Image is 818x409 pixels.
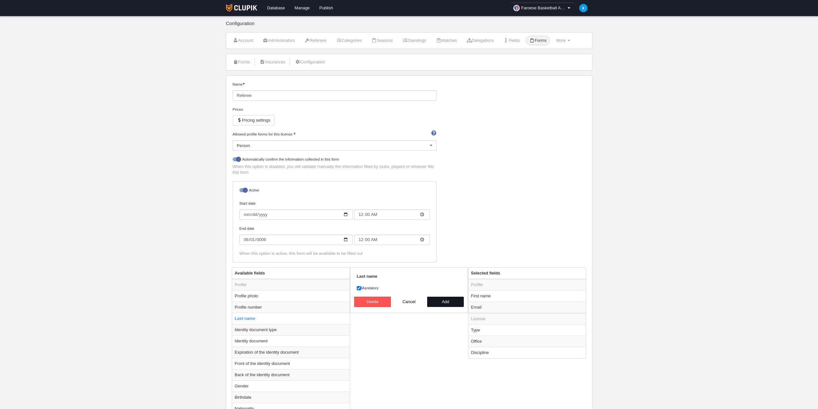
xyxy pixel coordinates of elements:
td: Type [468,324,586,336]
td: Email [468,302,586,313]
a: Insurances [256,57,289,67]
i: Mandatory [293,133,295,135]
td: Profile [232,279,350,291]
td: Birthdate [232,392,350,403]
a: Faroese Basketball Association [511,3,574,14]
input: Name [233,90,436,101]
a: Standings [399,36,430,45]
th: Available fields [232,268,350,279]
button: Cancel [391,297,427,307]
td: Last name [232,313,350,324]
td: Back of the identity document [232,369,350,380]
label: Mandatory [357,285,462,291]
a: Administrators [259,36,298,45]
a: Account [229,36,257,45]
button: Add [427,297,464,307]
a: Delegations [463,36,498,45]
i: Mandatory [243,83,245,85]
img: c2l6ZT0zMHgzMCZmcz05JnRleHQ9SyZiZz0wMzliZTU%3D.png [579,4,588,12]
input: End date [239,235,353,245]
a: Configuration [291,57,328,67]
img: Clupik [226,4,257,12]
input: Start date [354,209,430,220]
td: Expiration of the identity document [232,347,350,358]
label: Allowed profile forms for this license [233,131,436,137]
span: Person [237,143,250,148]
a: Seasons [368,36,396,45]
td: License [468,313,586,325]
a: Forms [229,57,254,67]
strong: Last name [357,274,377,279]
input: End date [354,235,430,245]
a: Categories [333,36,365,45]
div: Prices [233,107,436,112]
a: Referees [301,36,330,45]
img: OariP9kkekom.30x30.jpg [513,5,520,11]
a: Matches [432,36,460,45]
label: Active [239,187,430,195]
div: When this option is active, this form will be available to be filled out [239,251,430,256]
label: End date [239,226,430,245]
td: Profile [468,279,586,291]
span: Faroese Basketball Association [521,5,566,11]
p: When this option is disabled, you will validate manually the information filled by clubs, players... [233,164,436,175]
a: More [553,36,573,45]
a: Forms [526,36,550,45]
label: Start date [239,200,430,220]
td: Profile photo [232,290,350,302]
label: Name [233,81,436,101]
td: Identity document [232,335,350,347]
td: Front of the identity document [232,358,350,369]
button: Delete [354,297,391,307]
td: Office [468,336,586,347]
td: First name [468,290,586,302]
span: More [556,38,566,43]
td: Discipline [468,347,586,358]
input: Mandatory [357,286,361,290]
td: Identity document type [232,324,350,335]
input: Start date [239,209,353,220]
div: Configuration [226,21,592,32]
button: Pricing settings [233,115,274,125]
td: Profile number [232,302,350,313]
label: Automatically confirm the information collected in this form [233,156,436,164]
td: Gender [232,380,350,392]
th: Selected fields [468,268,586,279]
a: Fields [500,36,523,45]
